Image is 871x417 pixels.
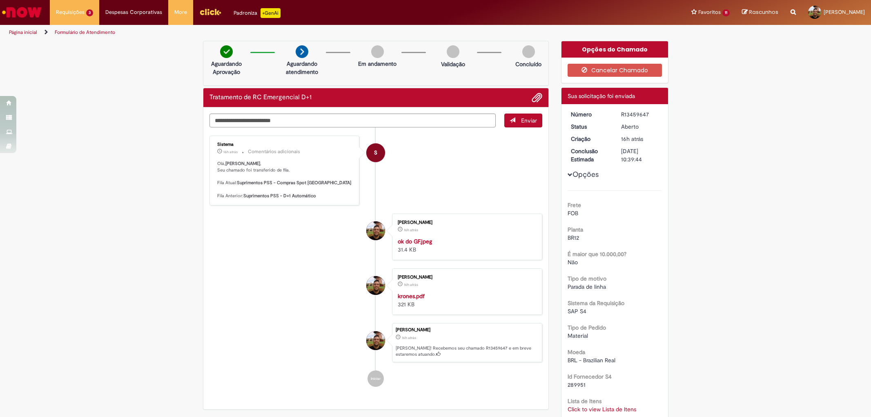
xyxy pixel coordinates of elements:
[568,332,588,339] span: Material
[371,45,384,58] img: img-circle-grey.png
[404,282,418,287] span: 16h atrás
[565,147,615,163] dt: Conclusão Estimada
[568,210,578,217] span: FOB
[398,292,534,308] div: 321 KB
[217,142,353,147] div: Sistema
[207,60,246,76] p: Aguardando Aprovação
[621,123,659,131] div: Aberto
[366,221,385,240] div: Raphael Neiva De Sousa
[565,123,615,131] dt: Status
[105,8,162,16] span: Despesas Corporativas
[282,60,322,76] p: Aguardando atendimento
[296,45,308,58] img: arrow-next.png
[223,149,238,154] span: 16h atrás
[174,8,187,16] span: More
[398,237,534,254] div: 31.4 KB
[366,143,385,162] div: System
[568,64,662,77] button: Cancelar Chamado
[441,60,465,68] p: Validação
[404,282,418,287] time: 28/08/2025 17:32:29
[621,135,643,143] span: 16h atrás
[568,226,583,233] b: Planta
[698,8,721,16] span: Favoritos
[396,328,538,332] div: [PERSON_NAME]
[209,94,312,101] h2: Tratamento de RC Emergencial D+1 Histórico de tíquete
[9,29,37,36] a: Página inicial
[220,45,233,58] img: check-circle-green.png
[522,45,535,58] img: img-circle-grey.png
[404,227,418,232] span: 16h atrás
[55,29,115,36] a: Formulário de Atendimento
[568,283,606,290] span: Parada de linha
[568,234,579,241] span: BR12
[504,114,542,127] button: Enviar
[56,8,85,16] span: Requisições
[404,227,418,232] time: 28/08/2025 17:39:37
[374,143,377,163] span: S
[1,4,43,20] img: ServiceNow
[234,8,281,18] div: Padroniza
[6,25,575,40] ul: Trilhas de página
[532,92,542,103] button: Adicionar anexos
[565,135,615,143] dt: Criação
[568,201,581,209] b: Frete
[515,60,541,68] p: Concluído
[568,275,606,282] b: Tipo de motivo
[209,323,543,362] li: Raphael Neiva De Sousa
[742,9,778,16] a: Rascunhos
[223,149,238,154] time: 28/08/2025 17:39:44
[398,238,432,245] a: ok do GF.jpeg
[217,161,353,199] p: Olá, , Seu chamado foi transferido de fila. Fila Atual: Fila Anterior:
[568,92,635,100] span: Sua solicitação foi enviada
[86,9,93,16] span: 3
[358,60,397,68] p: Em andamento
[398,275,534,280] div: [PERSON_NAME]
[209,114,496,127] textarea: Digite sua mensagem aqui...
[561,41,668,58] div: Opções do Chamado
[568,308,586,315] span: SAP S4
[243,193,316,199] b: Suprimentos PSS - D+1 Automático
[398,220,534,225] div: [PERSON_NAME]
[366,276,385,295] div: Raphael Neiva De Sousa
[209,127,543,395] ul: Histórico de tíquete
[568,357,615,364] span: BRL - Brazilian Real
[225,161,260,167] b: [PERSON_NAME]
[248,148,300,155] small: Comentários adicionais
[568,406,636,413] a: Click to view Lista de Itens
[568,299,624,307] b: Sistema da Requisição
[261,8,281,18] p: +GenAi
[398,292,425,300] a: krones.pdf
[402,335,416,340] span: 16h atrás
[568,259,578,266] span: Não
[568,348,585,356] b: Moeda
[568,397,601,405] b: Lista de Itens
[402,335,416,340] time: 28/08/2025 17:39:41
[396,345,538,358] p: [PERSON_NAME]! Recebemos seu chamado R13459647 e em breve estaremos atuando.
[565,110,615,118] dt: Número
[568,324,606,331] b: Tipo de Pedido
[621,110,659,118] div: R13459647
[568,373,612,380] b: Id Fornecedor S4
[824,9,865,16] span: [PERSON_NAME]
[199,6,221,18] img: click_logo_yellow_360x200.png
[237,180,351,186] b: Suprimentos PSS - Compras Spot [GEOGRAPHIC_DATA]
[568,250,626,258] b: É maior que 10.000,00?
[722,9,730,16] span: 11
[749,8,778,16] span: Rascunhos
[621,135,659,143] div: 28/08/2025 17:39:41
[621,147,659,163] div: [DATE] 10:39:44
[447,45,459,58] img: img-circle-grey.png
[366,331,385,350] div: Raphael Neiva De Sousa
[521,117,537,124] span: Enviar
[568,381,586,388] span: 289951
